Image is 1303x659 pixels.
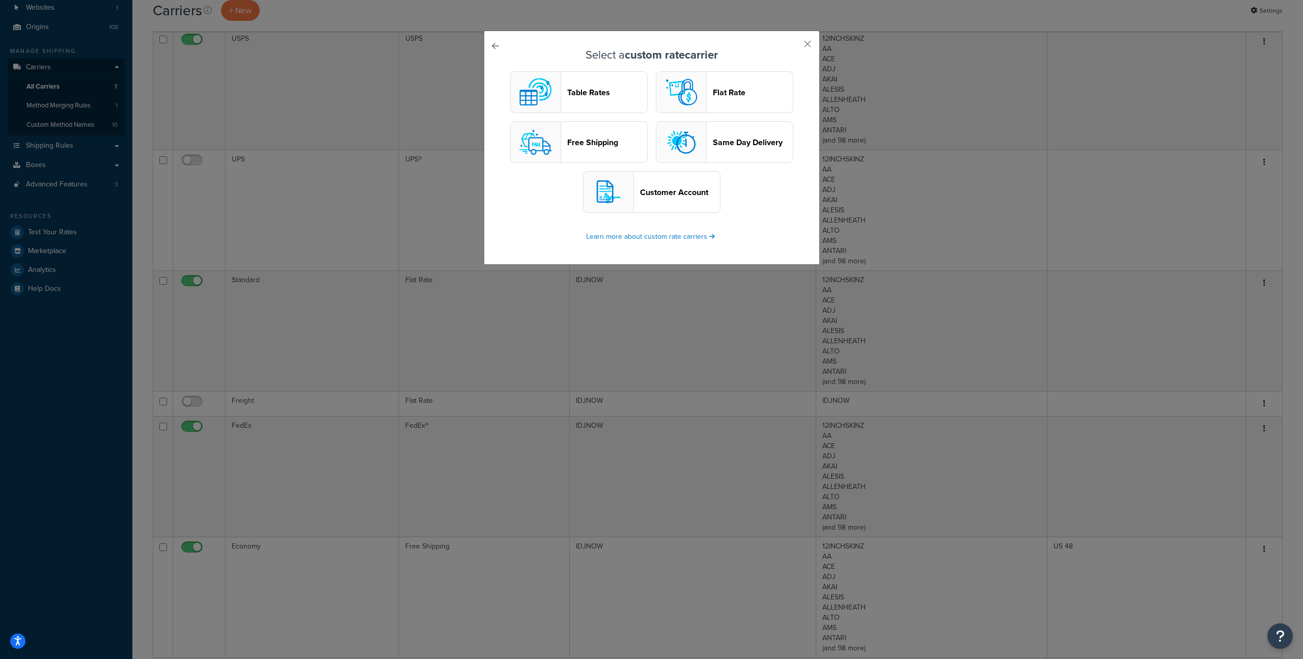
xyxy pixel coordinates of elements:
[656,121,793,163] button: sameday logoSame Day Delivery
[510,71,648,113] button: custom logoTable Rates
[713,88,793,97] header: Flat Rate
[656,71,793,113] button: flat logoFlat Rate
[588,172,629,212] img: customerAccount logo
[567,138,647,147] header: Free Shipping
[510,49,794,61] h3: Select a
[583,171,720,213] button: customerAccount logoCustomer Account
[625,46,718,63] strong: custom rate carrier
[567,88,647,97] header: Table Rates
[661,72,702,113] img: flat logo
[1267,623,1293,649] button: Open Resource Center
[586,231,717,242] a: Learn more about custom rate carriers
[661,122,702,162] img: sameday logo
[640,187,720,197] header: Customer Account
[713,138,793,147] header: Same Day Delivery
[515,122,556,162] img: free logo
[510,121,648,163] button: free logoFree Shipping
[515,72,556,113] img: custom logo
